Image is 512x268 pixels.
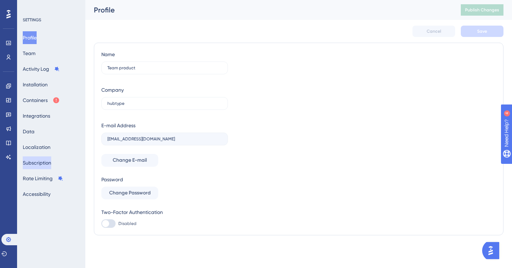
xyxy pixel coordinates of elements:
[412,26,455,37] button: Cancel
[118,221,137,226] span: Disabled
[23,31,37,44] button: Profile
[101,175,228,184] div: Password
[23,94,60,107] button: Containers
[477,28,487,34] span: Save
[109,189,151,197] span: Change Password
[107,136,222,141] input: E-mail Address
[113,156,147,165] span: Change E-mail
[23,156,51,169] button: Subscription
[23,47,36,60] button: Team
[101,50,115,59] div: Name
[482,240,503,261] iframe: UserGuiding AI Assistant Launcher
[23,125,34,138] button: Data
[101,187,158,199] button: Change Password
[465,7,499,13] span: Publish Changes
[23,17,80,23] div: SETTINGS
[94,5,443,15] div: Profile
[101,121,135,130] div: E-mail Address
[49,4,52,9] div: 4
[427,28,441,34] span: Cancel
[107,101,222,106] input: Company Name
[101,154,158,167] button: Change E-mail
[23,109,50,122] button: Integrations
[107,65,222,70] input: Name Surname
[23,188,50,200] button: Accessibility
[461,4,503,16] button: Publish Changes
[23,78,48,91] button: Installation
[461,26,503,37] button: Save
[101,208,228,216] div: Two-Factor Authentication
[23,172,63,185] button: Rate Limiting
[23,63,60,75] button: Activity Log
[101,86,124,94] div: Company
[17,2,44,10] span: Need Help?
[23,141,50,154] button: Localization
